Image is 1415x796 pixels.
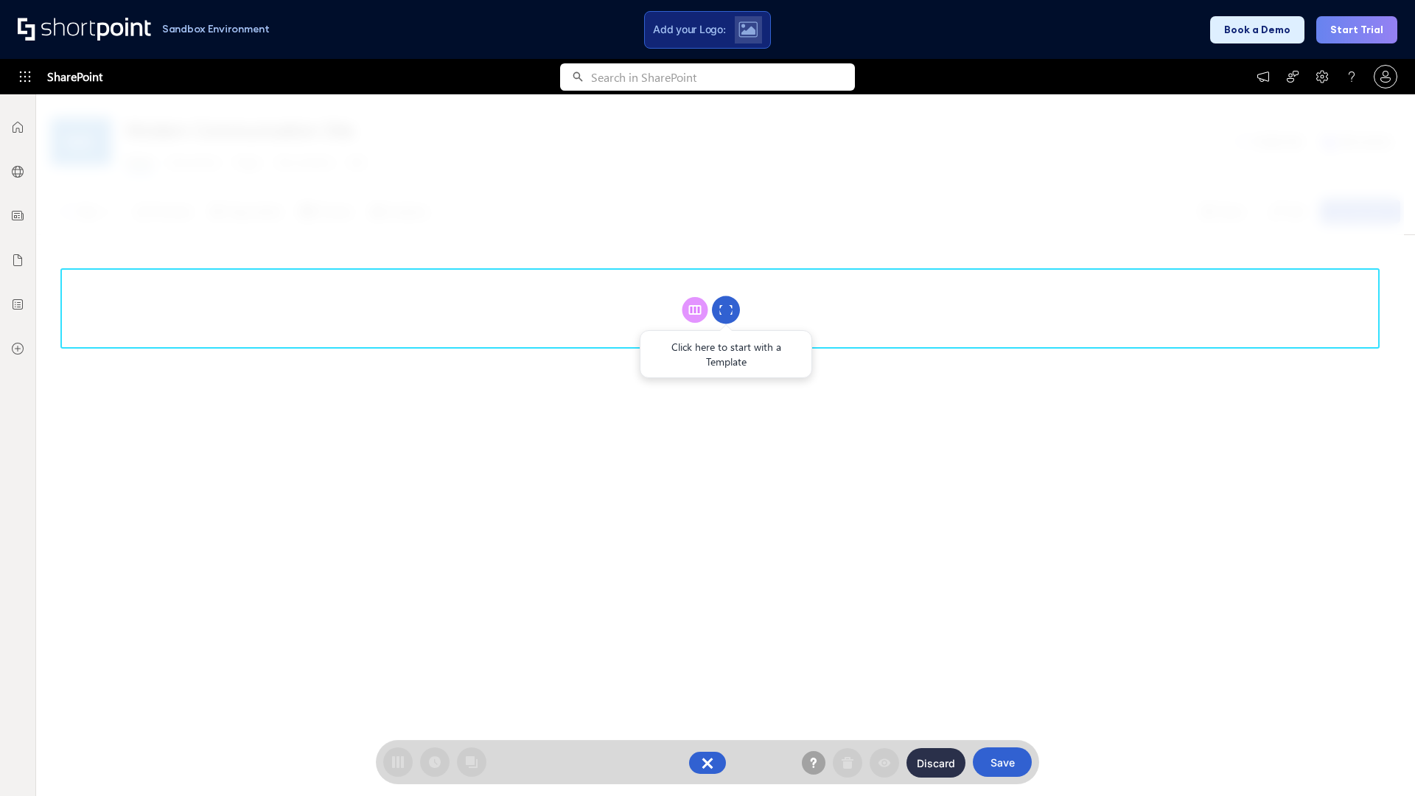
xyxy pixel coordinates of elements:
[738,21,758,38] img: Upload logo
[1316,16,1397,43] button: Start Trial
[47,59,102,94] span: SharePoint
[591,63,855,91] input: Search in SharePoint
[906,748,965,778] button: Discard
[162,25,270,33] h1: Sandbox Environment
[653,23,725,36] span: Add your Logo:
[1210,16,1304,43] button: Book a Demo
[973,747,1032,777] button: Save
[1150,625,1415,796] iframe: Chat Widget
